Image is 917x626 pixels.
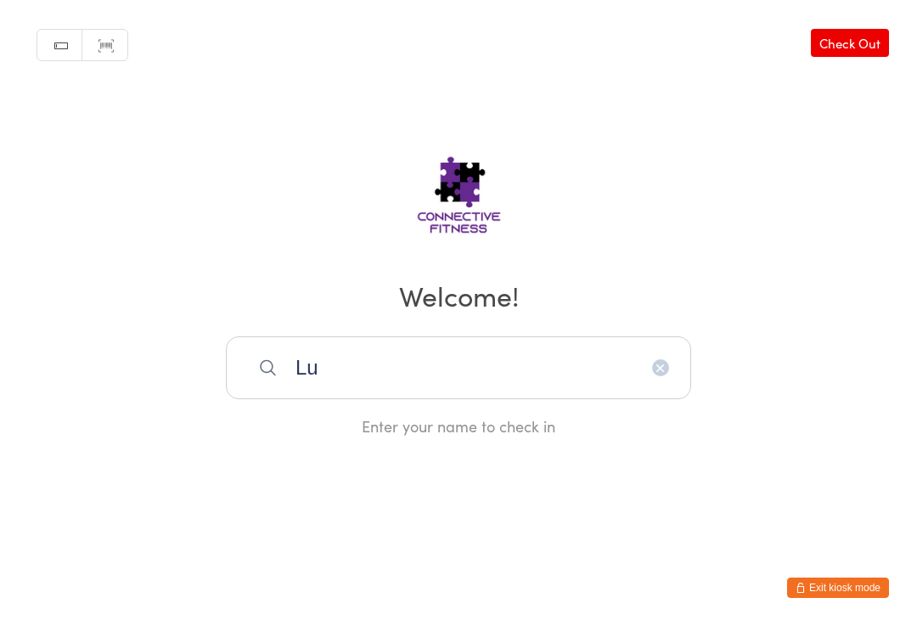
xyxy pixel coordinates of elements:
button: Exit kiosk mode [787,578,889,598]
div: Enter your name to check in [226,415,691,437]
a: Check Out [811,29,889,57]
img: Connective Fitness [363,125,554,252]
h2: Welcome! [17,276,900,314]
input: Search [226,336,691,399]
